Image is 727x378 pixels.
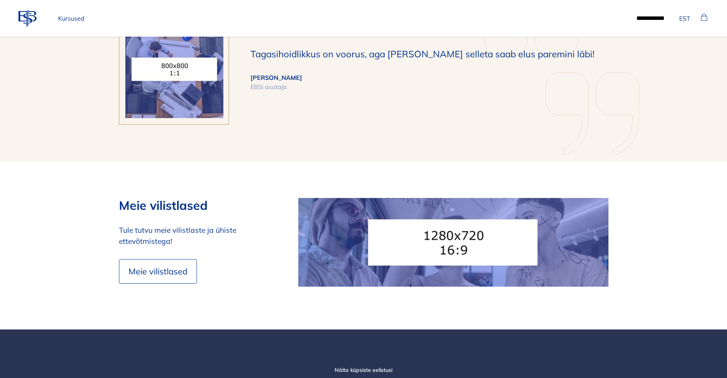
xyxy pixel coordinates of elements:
[250,47,608,61] p: Tagasihoidlikkus on voorus, aga [PERSON_NAME] selleta saab elus paremini läbi!
[250,82,302,91] p: EBSi asutaja
[55,11,88,26] a: Kursused
[119,198,208,213] strong: Meie vilistlased
[676,11,693,26] button: EST
[125,20,223,118] img: placeholder image
[119,225,274,247] p: Tule tutvu meie vilistlaste ja ühiste ettevõtmistega!
[119,259,197,284] button: Meie vilistlased
[250,73,302,82] p: [PERSON_NAME]
[298,198,608,287] img: placeholder image
[128,265,187,278] span: Meie vilistlased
